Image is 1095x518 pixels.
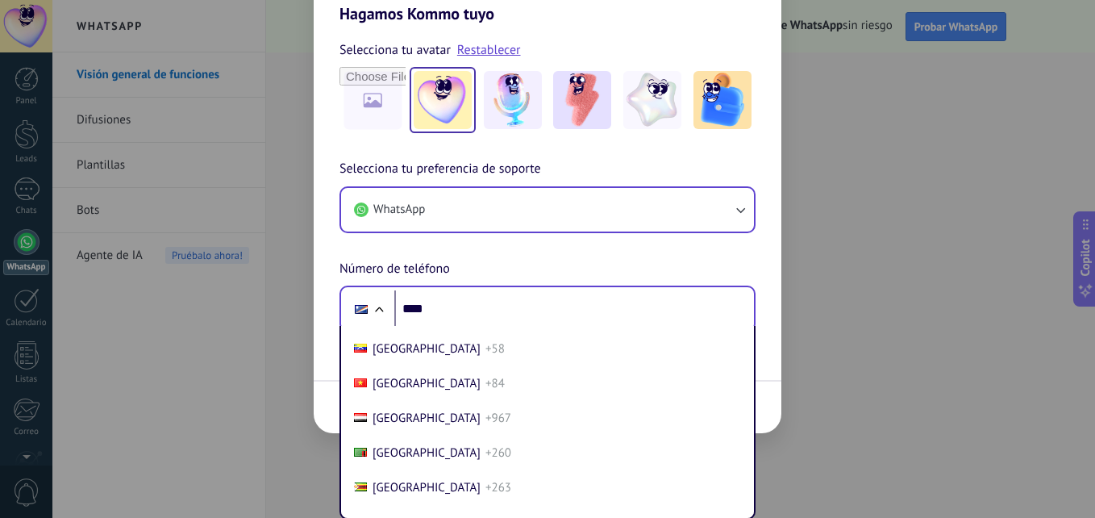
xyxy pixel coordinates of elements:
span: +58 [485,341,505,357]
span: [GEOGRAPHIC_DATA] [373,480,481,495]
span: +263 [485,480,511,495]
div: Marshall Islands: + 692 [346,292,377,326]
span: [GEOGRAPHIC_DATA] [373,376,481,391]
img: -5.jpeg [693,71,752,129]
span: Selecciona tu avatar [339,40,451,61]
span: Número de teléfono [339,259,450,280]
img: -2.jpeg [484,71,542,129]
span: WhatsApp [373,202,425,218]
span: [GEOGRAPHIC_DATA] [373,411,481,426]
span: +260 [485,445,511,461]
a: Restablecer [457,42,521,58]
span: +967 [485,411,511,426]
span: Selecciona tu preferencia de soporte [339,159,541,180]
span: +84 [485,376,505,391]
img: -1.jpeg [414,71,472,129]
img: -3.jpeg [553,71,611,129]
img: -4.jpeg [623,71,681,129]
span: [GEOGRAPHIC_DATA] [373,445,481,461]
span: [GEOGRAPHIC_DATA] [373,341,481,357]
button: WhatsApp [341,188,754,232]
